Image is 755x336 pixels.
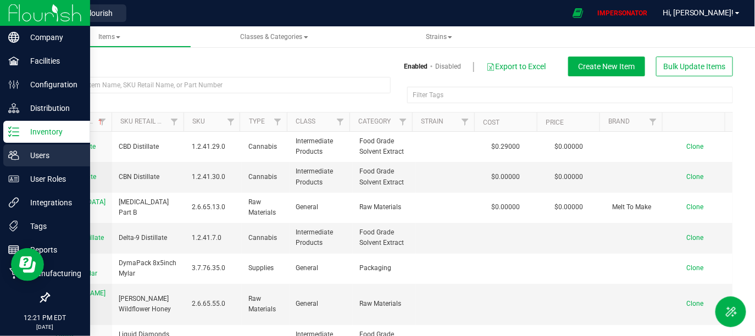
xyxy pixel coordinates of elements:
a: Cost [484,119,500,126]
a: Filter [331,113,349,131]
a: Clone [687,264,715,272]
span: Delta-9 Distillate [119,233,167,243]
inline-svg: Tags [8,221,19,232]
span: 3.7.76.35.0 [192,263,236,273]
span: Items [98,33,120,41]
inline-svg: Manufacturing [8,268,19,279]
span: Raw Materials [248,294,282,315]
span: Raw Materials [359,299,409,309]
a: Clone [687,143,715,150]
a: Class [296,117,315,125]
p: Configuration [19,78,85,91]
span: Cannabis [248,172,282,182]
inline-svg: Integrations [8,197,19,208]
a: Filter [221,113,240,131]
a: Filter [269,113,287,131]
span: CBN Distillate [119,172,159,182]
span: Classes & Categories [241,33,308,41]
p: Manufacturing [19,267,85,280]
span: DymaPack 8x5inch Mylar [119,258,178,279]
span: 1.2.41.7.0 [192,233,236,243]
a: Clone [687,234,715,242]
span: Supplies [248,263,282,273]
span: $0.00000 [549,199,589,215]
span: CBD Distillate [119,142,159,152]
h3: Items [48,57,382,70]
a: Type [249,117,265,125]
span: $0.00000 [486,199,525,215]
a: Clone [687,173,715,181]
p: Facilities [19,54,85,68]
span: Clone [687,173,704,181]
p: 12:21 PM EDT [5,313,85,323]
span: Cannabis [248,233,282,243]
p: Users [19,149,85,162]
a: Filter [644,113,662,131]
p: Reports [19,243,85,256]
a: Strain [421,117,443,125]
span: Clone [687,264,704,272]
p: Integrations [19,196,85,209]
a: SKU [192,117,205,125]
a: Brand [609,117,630,125]
a: Enabled [404,61,428,71]
a: Sku Retail Display Name [120,117,203,125]
p: Distribution [19,102,85,115]
span: Raw Materials [359,202,409,212]
span: Melt To Make [613,202,663,212]
button: Export to Excel [486,57,546,76]
span: 1.2.41.29.0 [192,142,236,152]
span: Cannabis [248,142,282,152]
button: Toggle Menu [715,296,746,327]
span: Intermediate Products [296,227,346,248]
iframe: Resource center [11,248,44,281]
span: Open Ecommerce Menu [565,2,590,24]
span: Hi, [PERSON_NAME]! [663,8,734,17]
span: [PERSON_NAME] Wildflower Honey [119,294,178,315]
inline-svg: Inventory [8,126,19,137]
a: Clone [687,300,715,307]
span: Clone [687,143,704,150]
span: $0.00000 [486,169,525,185]
a: Clone [687,203,715,211]
inline-svg: Reports [8,244,19,255]
p: [DATE] [5,323,85,331]
span: 2.6.65.13.0 [192,202,236,212]
inline-svg: User Roles [8,173,19,184]
a: Category [358,117,391,125]
a: Filter [393,113,412,131]
button: Create New Item [568,57,645,76]
a: Filter [456,113,474,131]
input: Search Item Name, SKU Retail Name, or Part Number [48,77,391,93]
span: Clone [687,300,704,307]
span: [MEDICAL_DATA] Part B [119,197,178,218]
inline-svg: Company [8,32,19,43]
span: Bulk Update Items [664,62,726,71]
a: Filter [165,113,184,131]
span: $0.00000 [549,169,589,185]
inline-svg: Users [8,150,19,161]
span: Clone [687,203,704,211]
span: Food Grade Solvent Extract [359,136,409,157]
span: Intermediate Products [296,136,346,157]
button: Bulk Update Items [656,57,733,76]
span: 2.6.65.55.0 [192,299,236,309]
a: Price [546,119,564,126]
p: Tags [19,220,85,233]
a: Disabled [435,61,461,71]
span: General [296,263,346,273]
p: Company [19,31,85,44]
span: Food Grade Solvent Extract [359,227,409,248]
inline-svg: Configuration [8,79,19,90]
span: 1.2.41.30.0 [192,172,236,182]
span: Raw Materials [248,197,282,218]
span: Food Grade Solvent Extract [359,166,409,187]
span: Create New Item [579,62,635,71]
p: User Roles [19,172,85,186]
span: General [296,299,346,309]
span: $0.00000 [549,139,589,155]
span: General [296,202,346,212]
span: Clone [687,234,704,242]
span: Packaging [359,263,409,273]
a: Filter [93,113,112,131]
